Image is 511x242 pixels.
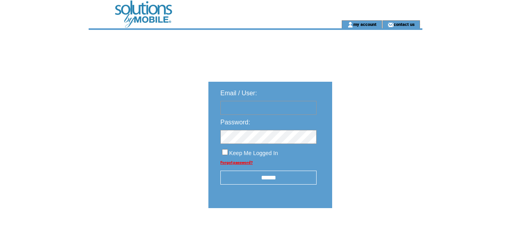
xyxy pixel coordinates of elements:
span: Password: [220,119,250,126]
img: contact_us_icon.gif [388,22,394,28]
a: Forgot password? [220,160,253,165]
a: my account [353,22,376,27]
img: account_icon.gif [347,22,353,28]
img: transparent.png [355,228,395,238]
span: Keep Me Logged In [229,150,278,156]
span: Email / User: [220,90,257,96]
a: contact us [394,22,415,27]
